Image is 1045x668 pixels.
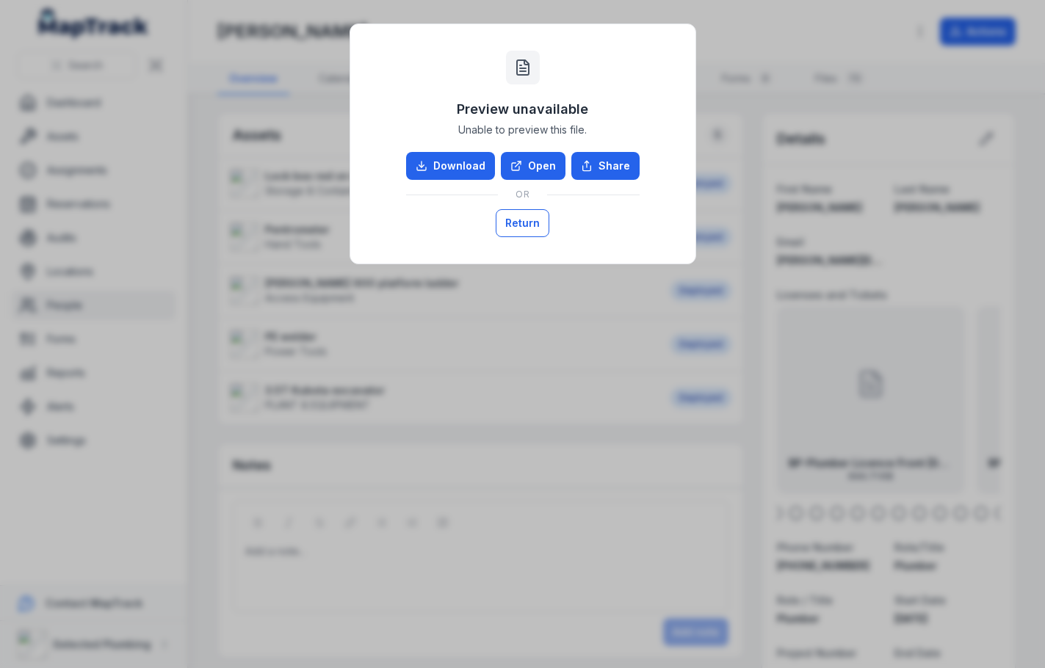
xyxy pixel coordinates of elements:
a: Open [501,152,565,180]
a: Download [406,152,495,180]
h3: Preview unavailable [457,99,588,120]
button: Return [496,209,549,237]
div: OR [406,180,640,209]
span: Unable to preview this file. [458,123,587,137]
button: Share [571,152,640,180]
